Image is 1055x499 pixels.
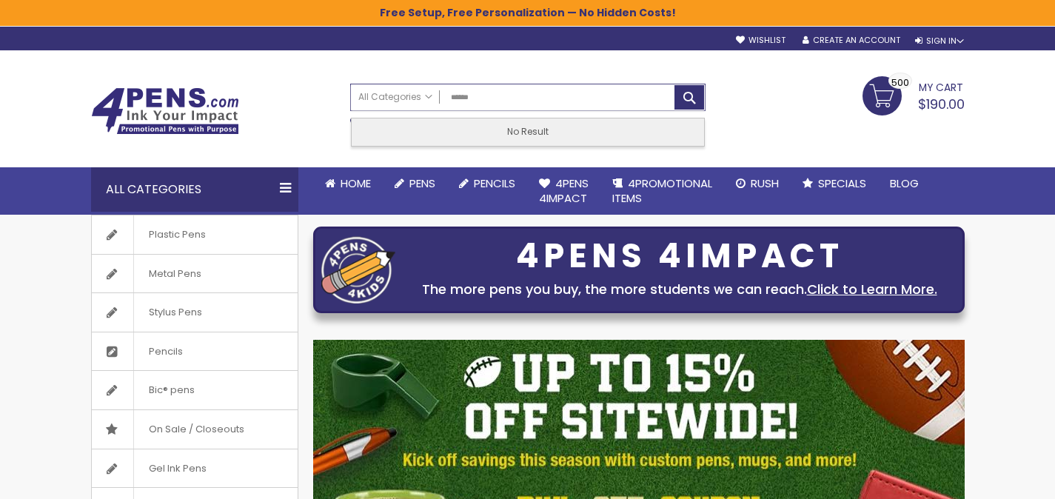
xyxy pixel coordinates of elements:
span: 4PROMOTIONAL ITEMS [612,175,712,206]
span: On Sale / Closeouts [133,410,259,449]
a: Home [313,167,383,200]
a: Wishlist [736,35,786,46]
span: Pencils [133,332,198,371]
span: Blog [890,175,919,191]
div: Free shipping on pen orders over $199 [581,111,706,141]
span: Stylus Pens [133,293,217,332]
a: $190.00 500 [863,76,965,113]
span: Specials [818,175,866,191]
div: All Categories [91,167,298,212]
a: Pencils [92,332,298,371]
a: Create an Account [803,35,900,46]
span: Bic® pens [133,371,210,409]
span: No Result [507,125,549,138]
a: Gel Ink Pens [92,449,298,488]
div: Sign In [915,36,964,47]
a: 4PROMOTIONALITEMS [600,167,724,215]
a: All Categories [351,84,440,109]
div: 4PENS 4IMPACT [403,241,957,272]
span: Plastic Pens [133,215,221,254]
span: Rush [751,175,779,191]
a: 4Pens4impact [527,167,600,215]
span: 500 [891,76,909,90]
a: On Sale / Closeouts [92,410,298,449]
div: The more pens you buy, the more students we can reach. [403,279,957,300]
span: $190.00 [918,95,965,113]
span: Gel Ink Pens [133,449,221,488]
span: 4Pens 4impact [539,175,589,206]
a: Pens [383,167,447,200]
a: Stylus Pens [92,293,298,332]
span: Home [341,175,371,191]
a: Click to Learn More. [807,280,937,298]
span: Pencils [474,175,515,191]
a: Rush [724,167,791,200]
a: Bic® pens [92,371,298,409]
span: All Categories [358,91,432,103]
img: 4Pens Custom Pens and Promotional Products [91,87,239,135]
a: Plastic Pens [92,215,298,254]
span: Metal Pens [133,255,216,293]
a: Specials [791,167,878,200]
a: Blog [878,167,931,200]
a: Pencils [447,167,527,200]
span: Pens [409,175,435,191]
a: Metal Pens [92,255,298,293]
img: four_pen_logo.png [321,236,395,304]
